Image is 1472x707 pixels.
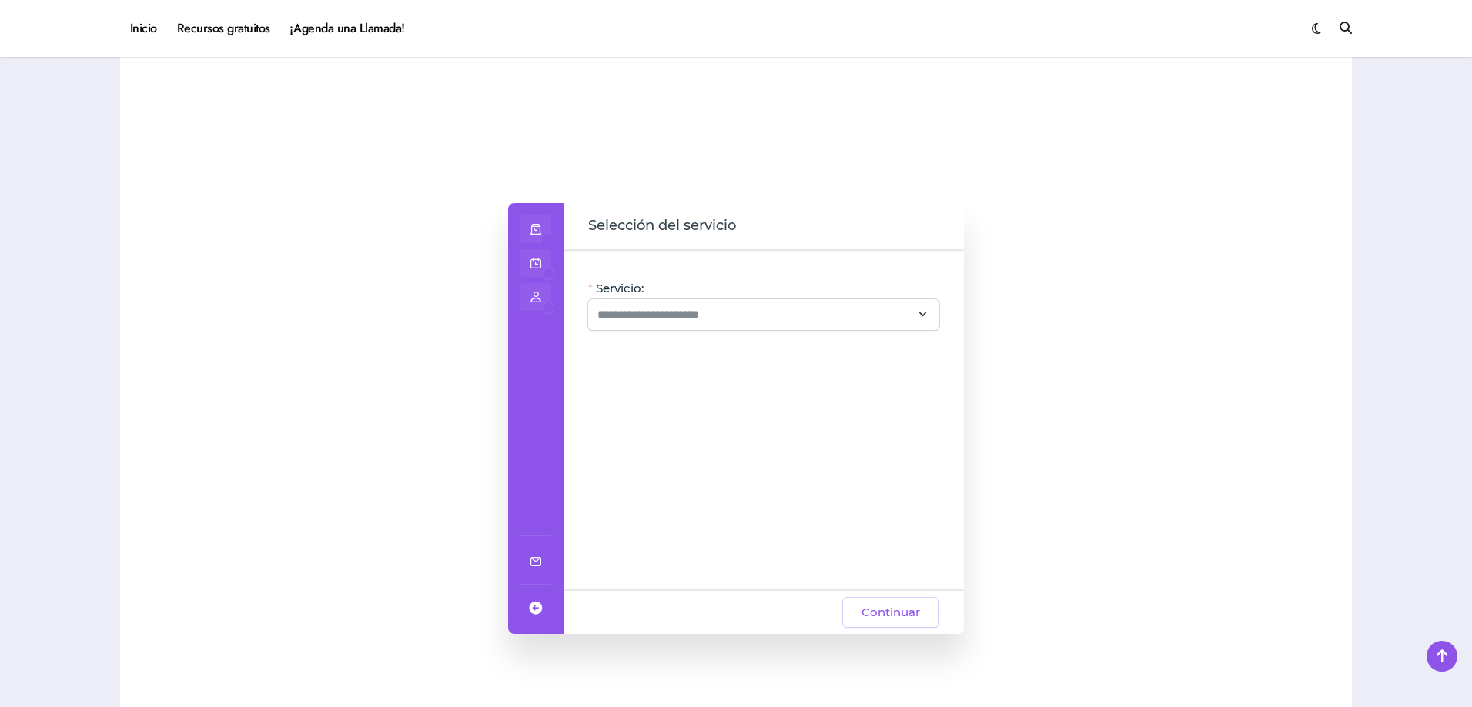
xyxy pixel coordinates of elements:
[280,8,415,49] a: ¡Agenda una Llamada!
[120,8,167,49] a: Inicio
[596,281,644,296] span: Servicio:
[588,215,736,237] span: Selección del servicio
[167,8,280,49] a: Recursos gratuitos
[861,603,920,622] span: Continuar
[842,597,939,628] button: Continuar
[520,549,551,575] a: Company email: ayuda@elhadadelasvacantes.com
